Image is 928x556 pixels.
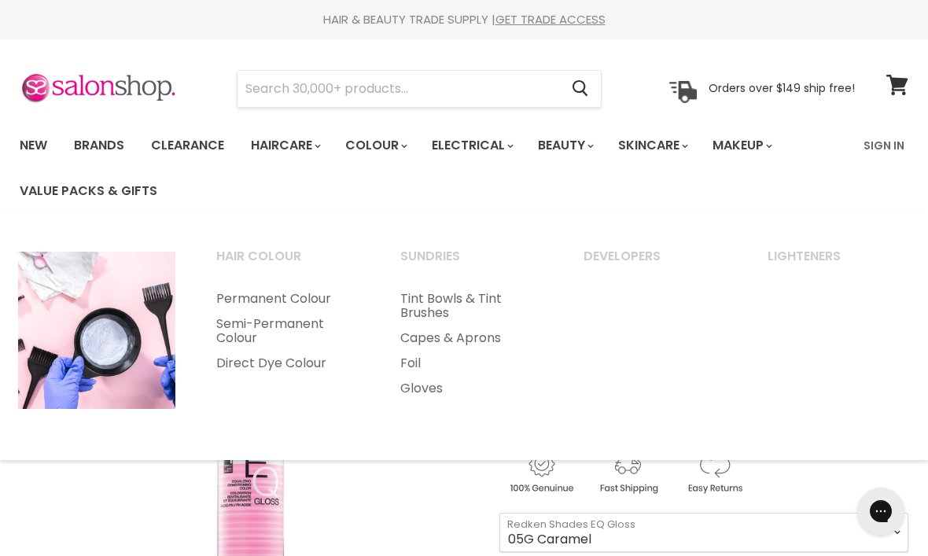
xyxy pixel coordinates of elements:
[701,129,782,162] a: Makeup
[8,123,854,214] ul: Main menu
[420,129,523,162] a: Electrical
[8,175,169,208] a: Value Packs & Gifts
[606,129,698,162] a: Skincare
[8,129,59,162] a: New
[197,311,377,351] a: Semi-Permanent Colour
[854,129,914,162] a: Sign In
[139,129,236,162] a: Clearance
[499,448,583,496] img: genuine.gif
[197,351,377,376] a: Direct Dye Colour
[333,129,417,162] a: Colour
[849,482,912,540] iframe: Gorgias live chat messenger
[672,448,756,496] img: returns.gif
[197,286,377,311] a: Permanent Colour
[62,129,136,162] a: Brands
[197,286,377,376] ul: Main menu
[709,81,855,95] p: Orders over $149 ship free!
[559,71,601,107] button: Search
[495,11,606,28] a: GET TRADE ACCESS
[526,129,603,162] a: Beauty
[381,376,562,401] a: Gloves
[381,326,562,351] a: Capes & Aprons
[381,351,562,376] a: Foil
[239,129,330,162] a: Haircare
[381,286,562,326] a: Tint Bowls & Tint Brushes
[564,244,745,283] a: Developers
[237,70,602,108] form: Product
[197,244,377,283] a: Hair Colour
[381,286,562,401] ul: Main menu
[381,244,562,283] a: Sundries
[586,448,669,496] img: shipping.gif
[238,71,559,107] input: Search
